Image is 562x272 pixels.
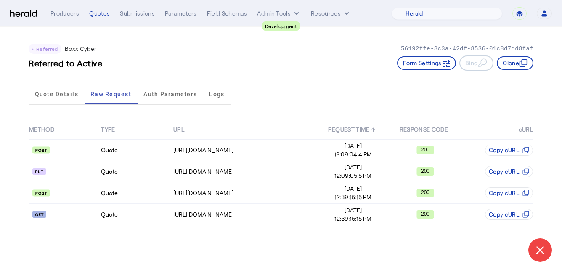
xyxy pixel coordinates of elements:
span: 12:39:15:15 PM [318,193,389,201]
span: Auth Parameters [143,91,197,97]
span: [DATE] [318,163,389,172]
div: Development [262,21,301,31]
text: 200 [421,190,429,195]
button: Clone [497,56,533,70]
td: Quote [101,204,172,225]
div: [URL][DOMAIN_NAME] [173,189,317,197]
span: 12:09:04:4 PM [318,150,389,158]
th: REQUEST TIME [317,120,389,139]
button: Form Settings [397,56,456,70]
div: [URL][DOMAIN_NAME] [173,210,317,219]
span: [DATE] [318,185,389,193]
th: cURL [461,120,533,139]
p: 56192ffe-8c3a-42df-8536-01c8d7dd8faf [401,45,533,53]
button: Resources dropdown menu [311,9,351,18]
text: 200 [421,211,429,217]
button: Copy cURL [485,166,533,177]
h3: Referred to Active [29,57,102,69]
div: Field Schemas [207,9,247,18]
div: Submissions [120,9,155,18]
span: [DATE] [318,142,389,150]
text: 200 [421,147,429,153]
button: internal dropdown menu [257,9,301,18]
button: Copy cURL [485,145,533,156]
th: METHOD [29,120,101,139]
span: Quote Details [35,91,78,97]
div: [URL][DOMAIN_NAME] [173,146,317,154]
p: Boxx Cyber [65,45,97,53]
th: URL [173,120,317,139]
div: Producers [50,9,79,18]
span: 12:39:15:15 PM [318,214,389,223]
div: [URL][DOMAIN_NAME] [173,167,317,176]
img: Herald Logo [10,10,37,18]
span: Raw Request [90,91,131,97]
span: [DATE] [318,206,389,214]
button: Copy cURL [485,187,533,198]
div: Quotes [89,9,110,18]
td: Quote [101,182,172,204]
th: TYPE [101,120,172,139]
button: Bind [459,55,493,71]
span: Logs [209,91,224,97]
span: Referred [36,46,58,52]
div: Parameters [165,9,197,18]
td: Quote [101,139,172,161]
span: 12:09:05:5 PM [318,172,389,180]
button: Copy cURL [485,209,533,220]
span: ↑ [371,126,375,133]
td: Quote [101,161,172,182]
th: RESPONSE CODE [389,120,461,139]
text: 200 [421,168,429,174]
